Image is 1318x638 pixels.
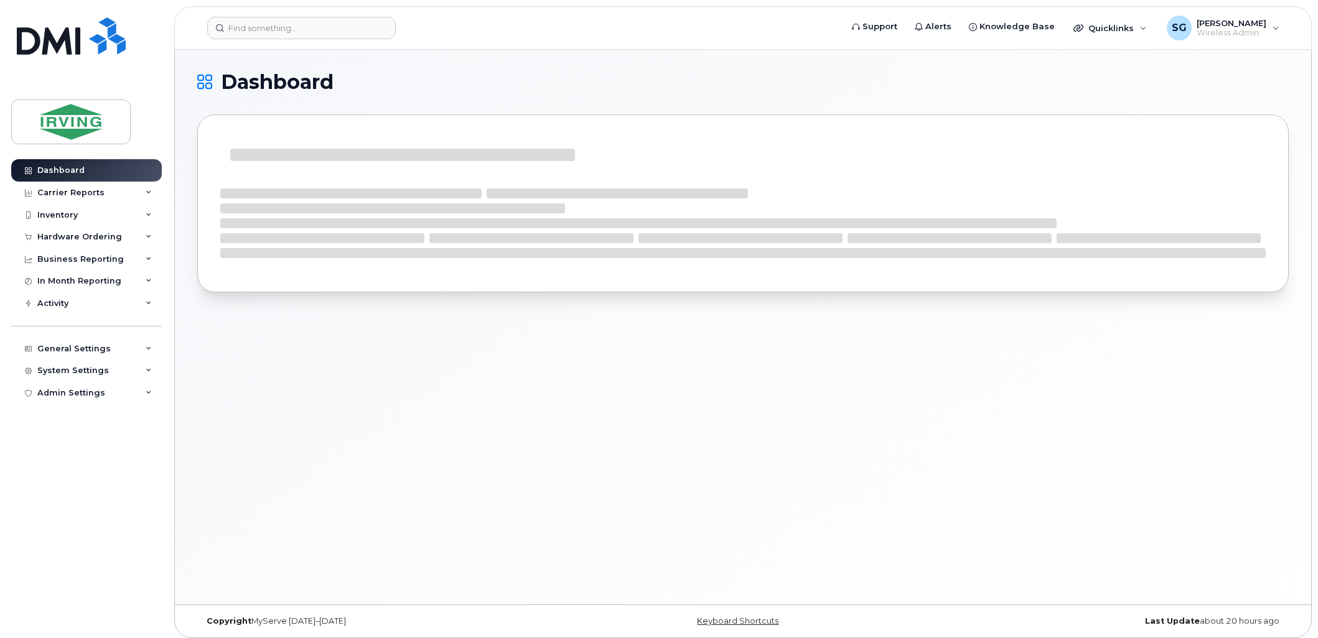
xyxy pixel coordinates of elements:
[1145,616,1200,626] strong: Last Update
[925,616,1289,626] div: about 20 hours ago
[197,616,561,626] div: MyServe [DATE]–[DATE]
[221,73,334,91] span: Dashboard
[207,616,251,626] strong: Copyright
[697,616,778,626] a: Keyboard Shortcuts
